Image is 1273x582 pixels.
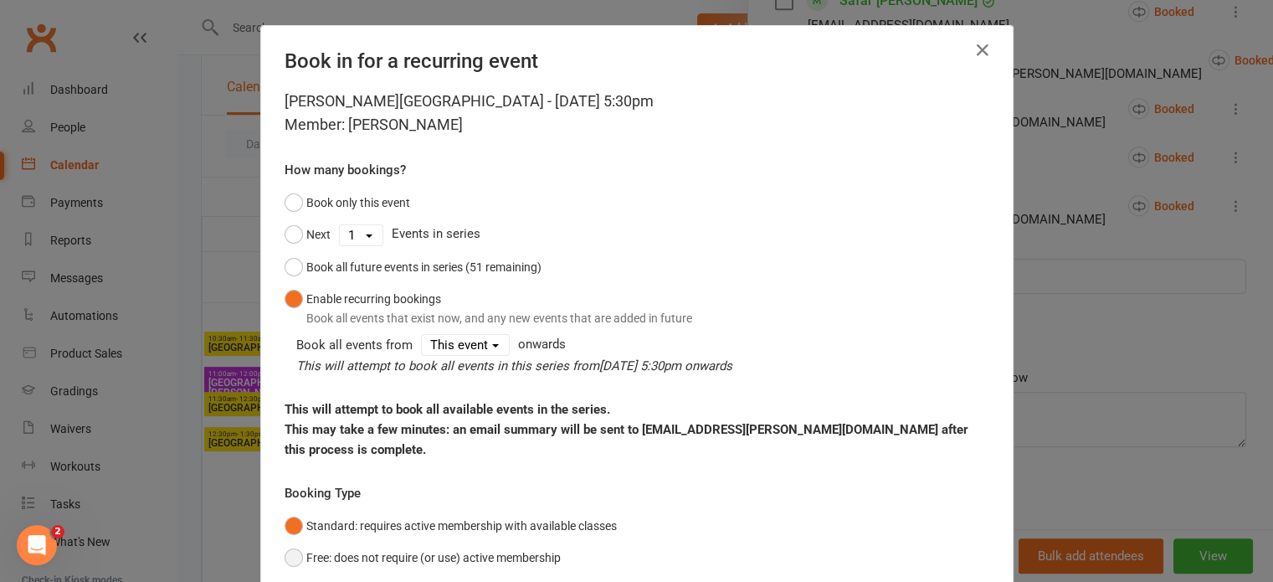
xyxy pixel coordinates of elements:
div: Book all future events in series (51 remaining) [306,258,542,276]
span: 2 [51,525,64,538]
strong: This will attempt to book all available events in the series. [285,402,610,417]
div: Events in series [285,219,989,250]
button: Standard: requires active membership with available classes [285,510,617,542]
iframe: Intercom live chat [17,525,57,565]
div: Book all events that exist now, and any new events that are added in future [306,309,692,327]
button: Close [969,37,996,64]
button: Next [285,219,331,250]
button: Enable recurring bookingsBook all events that exist now, and any new events that are added in future [285,283,692,334]
h4: Book in for a recurring event [285,49,989,73]
div: [PERSON_NAME][GEOGRAPHIC_DATA] - [DATE] 5:30pm Member: [PERSON_NAME] [285,90,989,136]
div: Book all events from [296,335,413,355]
span: [DATE] 5:30pm [599,358,681,373]
button: Book only this event [285,187,410,219]
div: This will attempt to book all events in this series from onwards [296,356,989,376]
button: Free: does not require (or use) active membership [285,542,561,574]
label: How many bookings? [285,160,406,180]
div: onwards [296,334,989,376]
label: Booking Type [285,483,361,503]
button: Book all future events in series (51 remaining) [285,251,542,283]
strong: This may take a few minutes: an email summary will be sent to [EMAIL_ADDRESS][PERSON_NAME][DOMAIN... [285,422,968,457]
